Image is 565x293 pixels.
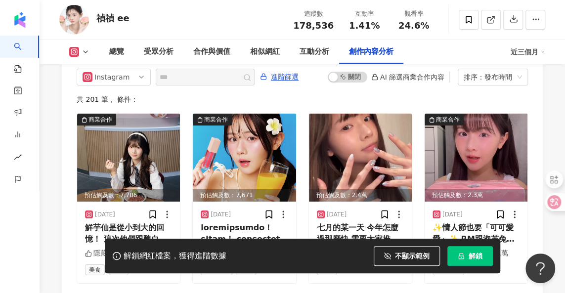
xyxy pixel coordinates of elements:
[193,189,296,202] div: 預估觸及數：7,671
[201,222,288,245] div: loremipsumdo！sItam！ consectetu #adi elitseddoeiusmod temporinc utlaboreet dolore magnaaliqu en #a...
[436,115,460,125] div: 商業合作
[271,69,299,85] span: 進階篩選
[77,189,180,202] div: 預估觸及數：7,706
[395,252,430,260] span: 不顯示範例
[59,5,89,35] img: KOL Avatar
[12,12,28,28] img: logo icon
[458,252,465,259] span: lock
[317,222,404,245] div: 七月的某一天 今年怎麼過那麼快 需要大家推薦桃園美食給我💝！
[85,222,172,245] div: 鮮芋仙是從小到大的回憶！ 這次他們跟醜白兔聯名 還有聯名購袋超可愛！ 單筆消費： 1).不限金額+$79即可獲得一個 2).滿$359，就免費送一個 8/31前穿著制服去鮮芋仙打卡 上傳限動標記...
[425,114,527,202] div: post-image商業合作預估觸及數：2.3萬
[204,115,228,125] div: 商業合作
[442,210,463,219] div: [DATE]
[94,69,127,85] div: Instagram
[395,9,433,19] div: 觀看率
[77,114,180,202] img: post-image
[14,147,22,169] span: rise
[349,21,380,31] span: 1.41%
[374,246,440,266] button: 不顯示範例
[398,21,429,31] span: 24.6%
[260,69,299,84] button: 進階篩選
[193,46,230,58] div: 合作與價值
[425,189,527,202] div: 預估觸及數：2.3萬
[293,9,334,19] div: 追蹤數
[96,12,130,24] div: 禎禎 ee
[293,20,334,31] span: 178,536
[469,252,482,260] span: 解鎖
[300,46,329,58] div: 互動分析
[309,114,412,202] img: post-image
[447,246,493,266] button: 解鎖
[309,114,412,202] div: post-image預估觸及數：2.4萬
[327,210,347,219] div: [DATE]
[88,115,112,125] div: 商業合作
[309,189,412,202] div: 預估觸及數：2.4萬
[193,114,296,202] div: post-image商業合作預估觸及數：7,671
[346,9,383,19] div: 互動率
[511,44,545,60] div: 近三個月
[211,210,231,219] div: [DATE]
[144,46,174,58] div: 受眾分析
[109,46,124,58] div: 總覽
[124,251,226,261] div: 解鎖網紅檔案，獲得進階數據
[77,95,528,103] div: 共 201 筆 ， 條件：
[95,210,115,219] div: [DATE]
[250,46,280,58] div: 相似網紅
[433,222,520,245] div: ✨情人節也要「可可愛愛」✨ RM跟泡芙兔聯名推出「情人衛生紙」！💖 這個設計太Q了吧🐰🎀 包裝超可愛、整個紙質也很讓人驚喜🧻 ✔️ 超柔軟好親膚 ✔️ 擦嘴、補妝、擦汗都很OK！ ✔️ 而且是1...
[77,114,180,202] div: post-image商業合作預估觸及數：7,706
[14,36,34,74] a: search
[193,114,296,202] img: post-image
[425,114,527,202] img: post-image
[349,46,393,58] div: 創作內容分析
[464,69,513,85] div: 排序：發布時間
[371,73,444,81] div: AI 篩選商業合作內容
